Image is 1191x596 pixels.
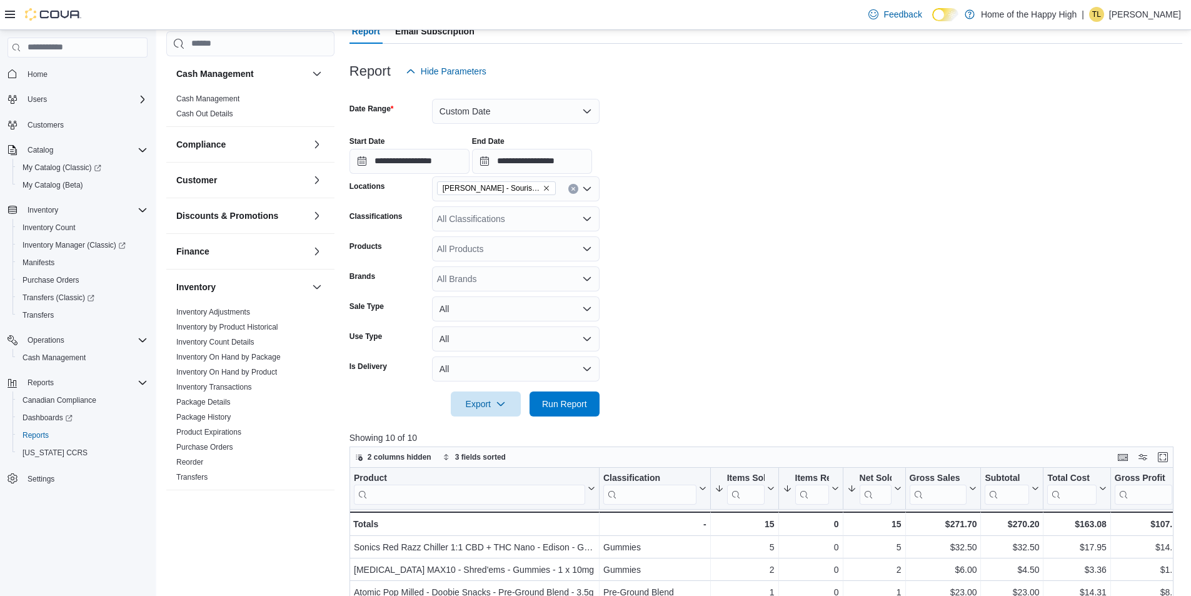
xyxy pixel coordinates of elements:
[395,19,475,44] span: Email Subscription
[23,275,79,285] span: Purchase Orders
[1047,540,1106,555] div: $17.95
[1135,450,1150,465] button: Display options
[18,220,148,235] span: Inventory Count
[3,141,153,159] button: Catalog
[715,517,775,532] div: 15
[25,8,81,21] img: Cova
[18,445,93,460] a: [US_STATE] CCRS
[782,472,838,504] button: Items Ref
[176,109,233,118] a: Cash Out Details
[176,352,281,362] span: Inventory On Hand by Package
[18,393,148,408] span: Canadian Compliance
[3,374,153,391] button: Reports
[18,178,88,193] a: My Catalog (Beta)
[727,472,765,504] div: Items Sold
[309,244,324,259] button: Finance
[3,116,153,134] button: Customers
[23,413,73,423] span: Dashboards
[909,472,967,504] div: Gross Sales
[18,410,148,425] span: Dashboards
[530,391,600,417] button: Run Report
[847,540,901,555] div: 5
[421,65,486,78] span: Hide Parameters
[23,470,148,486] span: Settings
[13,289,153,306] a: Transfers (Classic)
[176,308,250,316] a: Inventory Adjustments
[863,2,927,27] a: Feedback
[176,353,281,361] a: Inventory On Hand by Package
[985,562,1039,577] div: $4.50
[443,182,540,194] span: [PERSON_NAME] - Souris Avenue - Fire & Flower
[176,68,254,80] h3: Cash Management
[18,290,148,305] span: Transfers (Classic)
[13,254,153,271] button: Manifests
[18,160,106,175] a: My Catalog (Classic)
[603,472,696,484] div: Classification
[18,445,148,460] span: Washington CCRS
[176,307,250,317] span: Inventory Adjustments
[28,145,53,155] span: Catalog
[28,378,54,388] span: Reports
[1047,472,1096,484] div: Total Cost
[13,219,153,236] button: Inventory Count
[368,452,431,462] span: 2 columns hidden
[1047,472,1106,504] button: Total Cost
[18,160,148,175] span: My Catalog (Classic)
[3,65,153,83] button: Home
[353,517,595,532] div: Totals
[176,443,233,452] a: Purchase Orders
[985,540,1039,555] div: $32.50
[23,163,101,173] span: My Catalog (Classic)
[1115,517,1182,532] div: $107.12
[23,118,69,133] a: Customers
[176,428,241,437] a: Product Expirations
[1047,517,1106,532] div: $163.08
[13,159,153,176] a: My Catalog (Classic)
[432,99,600,124] button: Custom Date
[438,450,511,465] button: 3 fields sorted
[176,245,307,258] button: Finance
[847,562,901,577] div: 2
[782,540,838,555] div: 0
[1089,7,1104,22] div: Tammy Lacharite
[985,472,1029,504] div: Subtotal
[909,562,977,577] div: $6.00
[568,184,578,194] button: Clear input
[349,301,384,311] label: Sale Type
[18,308,59,323] a: Transfers
[603,562,706,577] div: Gummies
[847,517,901,532] div: 15
[23,67,53,82] a: Home
[352,19,380,44] span: Report
[8,60,148,520] nav: Complex example
[176,413,231,422] a: Package History
[582,184,592,194] button: Open list of options
[1115,472,1182,504] button: Gross Profit
[28,205,58,215] span: Inventory
[176,367,277,377] span: Inventory On Hand by Product
[23,143,148,158] span: Catalog
[309,137,324,152] button: Compliance
[23,117,148,133] span: Customers
[349,241,382,251] label: Products
[18,393,101,408] a: Canadian Compliance
[309,173,324,188] button: Customer
[727,472,765,484] div: Items Sold
[18,255,59,270] a: Manifests
[23,333,148,348] span: Operations
[176,338,254,346] a: Inventory Count Details
[176,412,231,422] span: Package History
[176,94,239,104] span: Cash Management
[909,540,977,555] div: $32.50
[472,149,592,174] input: Press the down key to open a popover containing a calendar.
[176,337,254,347] span: Inventory Count Details
[166,305,334,490] div: Inventory
[354,540,595,555] div: Sonics Red Razz Chiller 1:1 CBD + THC Nano - Edison - Gummies - 2 x 5mg
[309,280,324,295] button: Inventory
[349,136,385,146] label: Start Date
[859,472,891,504] div: Net Sold
[909,472,967,484] div: Gross Sales
[909,517,977,532] div: $271.70
[432,326,600,351] button: All
[1109,7,1181,22] p: [PERSON_NAME]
